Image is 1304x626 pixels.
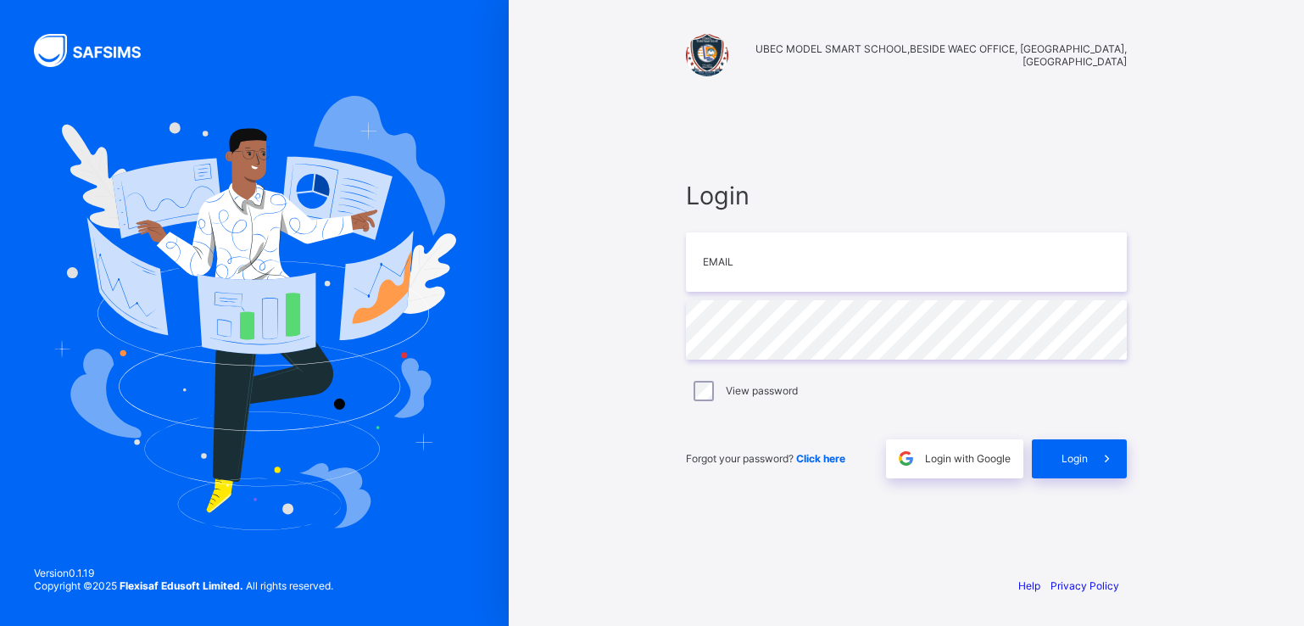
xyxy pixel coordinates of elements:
span: Forgot your password? [686,452,845,465]
a: Click here [796,452,845,465]
a: Help [1018,579,1040,592]
img: google.396cfc9801f0270233282035f929180a.svg [896,449,916,468]
span: Copyright © 2025 All rights reserved. [34,579,333,592]
span: Login with Google [925,452,1011,465]
label: View password [726,384,798,397]
span: Login [1062,452,1088,465]
strong: Flexisaf Edusoft Limited. [120,579,243,592]
img: Hero Image [53,96,456,530]
span: Login [686,181,1127,210]
img: SAFSIMS Logo [34,34,161,67]
span: Version 0.1.19 [34,567,333,579]
a: Privacy Policy [1050,579,1119,592]
span: UBEC MODEL SMART SCHOOL,BESIDE WAEC OFFICE, [GEOGRAPHIC_DATA],[GEOGRAPHIC_DATA] [737,42,1127,68]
